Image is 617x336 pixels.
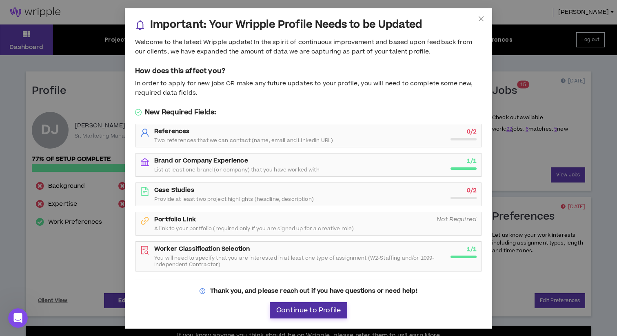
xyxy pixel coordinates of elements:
strong: Brand or Company Experience [154,156,248,165]
span: user [140,128,149,137]
h3: Important: Your Wripple Profile Needs to be Updated [150,18,422,31]
iframe: Intercom live chat [8,308,28,328]
strong: 1 / 1 [467,157,477,165]
span: Two references that we can contact (name, email and LinkedIn URL) [154,137,333,144]
h5: How does this affect you? [135,66,482,76]
strong: Thank you, and please reach out if you have questions or need help! [210,287,417,295]
span: A link to your portfolio (required only If you are signed up for a creative role) [154,225,354,232]
span: file-search [140,246,149,255]
strong: 0 / 2 [467,186,477,195]
strong: 1 / 1 [467,245,477,254]
strong: Case Studies [154,186,194,194]
span: List at least one brand (or company) that you have worked with [154,167,320,173]
strong: Worker Classification Selection [154,245,250,253]
span: bell [135,20,145,30]
span: file-text [140,187,149,196]
span: close [478,16,484,22]
span: link [140,216,149,225]
strong: References [154,127,189,136]
span: bank [140,158,149,167]
span: Continue to Profile [276,307,341,314]
strong: Portfolio Link [154,215,196,224]
i: Not Required [437,215,477,224]
button: Close [470,8,492,30]
span: You will need to specify that you are interested in at least one type of assignment (W2-Staffing ... [154,255,446,268]
div: In order to apply for new jobs OR make any future updates to your profile, you will need to compl... [135,79,482,98]
span: check-circle [135,109,142,116]
span: Provide at least two project highlights (headline, description) [154,196,314,202]
h5: New Required Fields: [135,107,482,117]
button: Continue to Profile [270,302,347,318]
strong: 0 / 2 [467,127,477,136]
div: Welcome to the latest Wripple update! In the spirit of continuous improvement and based upon feed... [135,38,482,56]
span: question-circle [200,288,205,294]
